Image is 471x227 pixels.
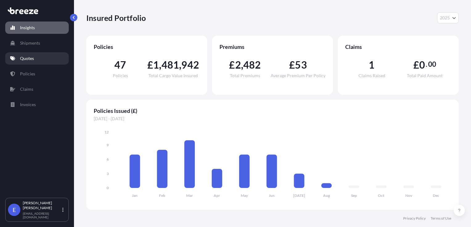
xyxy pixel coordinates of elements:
[271,74,326,78] span: Average Premium Per Policy
[159,193,165,198] tspan: Feb
[114,60,126,70] span: 47
[94,107,451,114] span: Policies Issued (£)
[23,212,61,219] p: [EMAIL_ADDRESS][DOMAIN_NAME]
[323,193,330,198] tspan: Aug
[230,74,260,78] span: Total Premiums
[20,25,35,31] p: Insights
[107,157,109,161] tspan: 6
[159,60,161,70] span: ,
[5,37,69,49] a: Shipments
[229,60,235,70] span: £
[107,171,109,176] tspan: 3
[293,193,305,198] tspan: [DATE]
[5,83,69,95] a: Claims
[219,43,326,50] span: Premiums
[179,60,181,70] span: ,
[5,98,69,111] a: Invoices
[419,60,425,70] span: 0
[94,116,451,122] span: [DATE] - [DATE]
[235,60,241,70] span: 2
[431,216,451,221] a: Terms of Use
[369,60,375,70] span: 1
[214,193,220,198] tspan: Apr
[426,62,427,67] span: .
[289,60,295,70] span: £
[241,60,243,70] span: ,
[295,60,307,70] span: 53
[358,74,385,78] span: Claims Raised
[428,62,436,67] span: 00
[243,60,261,70] span: 482
[20,102,36,108] p: Invoices
[403,216,426,221] a: Privacy Policy
[186,193,193,198] tspan: Mar
[107,143,109,147] tspan: 9
[104,130,109,134] tspan: 12
[5,52,69,65] a: Quotes
[5,22,69,34] a: Insights
[413,60,419,70] span: £
[407,74,443,78] span: Total Paid Amount
[405,193,412,198] tspan: Nov
[94,43,200,50] span: Policies
[86,13,146,23] p: Insured Portfolio
[351,193,357,198] tspan: Sep
[437,12,459,23] button: Year Selector
[107,185,109,190] tspan: 0
[433,193,439,198] tspan: Dec
[20,71,35,77] p: Policies
[20,55,34,62] p: Quotes
[440,15,450,21] span: 2025
[269,193,275,198] tspan: Jun
[241,193,248,198] tspan: May
[147,60,153,70] span: £
[153,60,159,70] span: 1
[13,207,16,213] span: E
[23,201,61,210] p: [PERSON_NAME] [PERSON_NAME]
[5,68,69,80] a: Policies
[345,43,451,50] span: Claims
[181,60,199,70] span: 942
[162,60,179,70] span: 481
[149,74,198,78] span: Total Cargo Value Insured
[20,86,33,92] p: Claims
[378,193,384,198] tspan: Oct
[132,193,137,198] tspan: Jan
[20,40,40,46] p: Shipments
[113,74,128,78] span: Policies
